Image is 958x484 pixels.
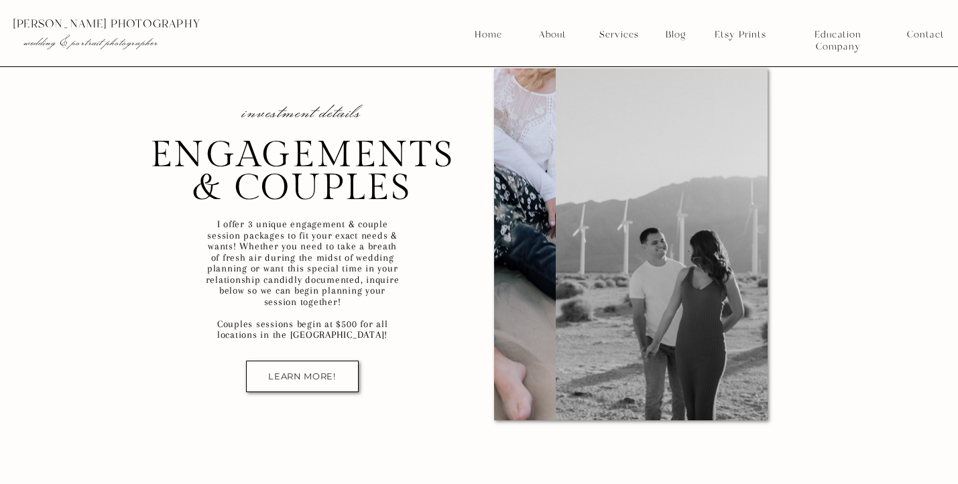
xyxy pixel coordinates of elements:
[535,29,569,41] a: About
[792,29,884,41] a: Education Company
[661,29,691,41] a: Blog
[594,29,644,41] a: Services
[907,29,944,41] a: Contact
[13,18,270,30] p: [PERSON_NAME] photography
[206,219,400,341] p: I offer 3 unique engagement & couple session packages to fit your exact needs & wants! Whether yo...
[709,29,771,41] a: Etsy Prints
[150,139,455,200] h2: engagements & couples
[258,371,347,381] a: LEARN MORE!
[23,36,242,49] p: wedding & portrait photographer
[474,29,503,41] a: Home
[213,101,392,137] p: investment details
